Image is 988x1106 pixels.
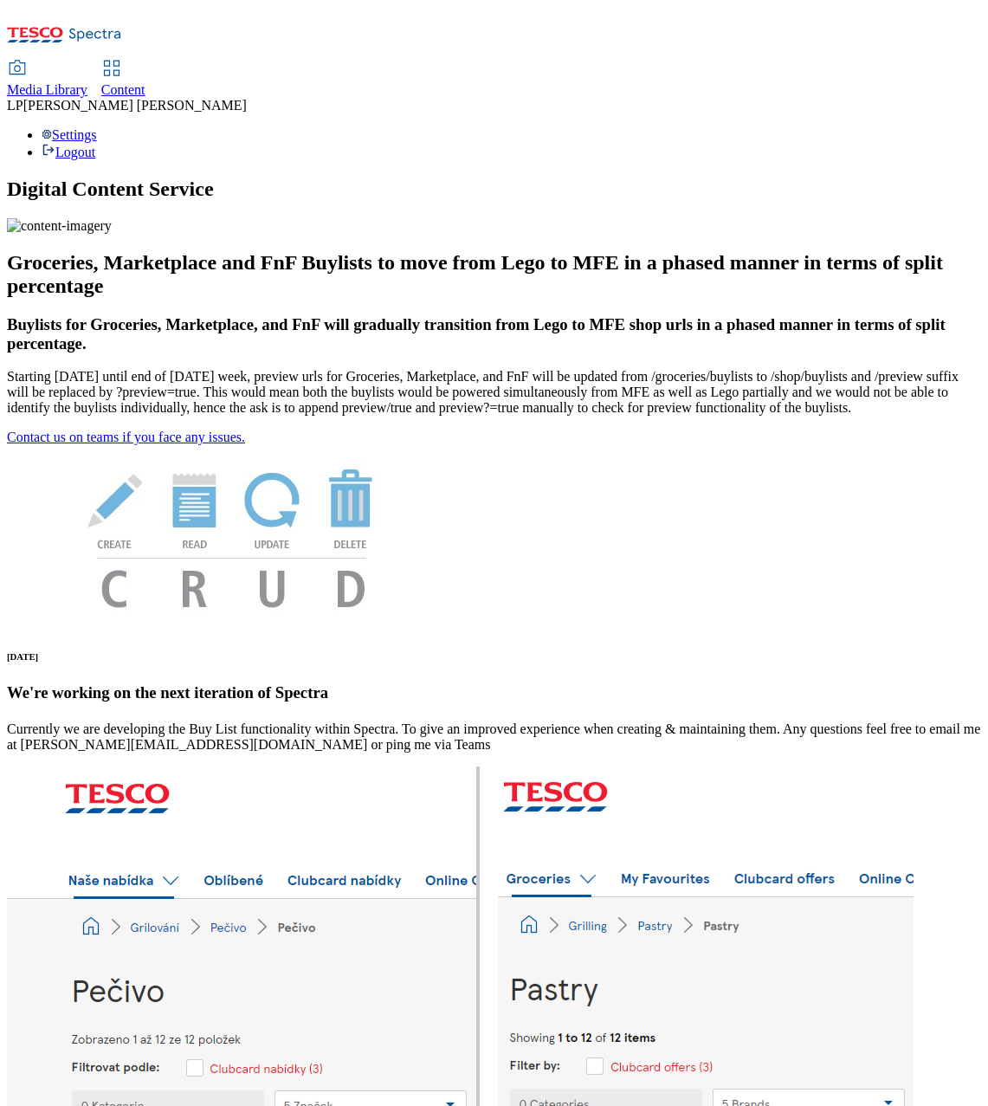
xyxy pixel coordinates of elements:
[7,721,981,753] p: Currently we are developing the Buy List functionality within Spectra. To give an improved experi...
[7,98,23,113] span: LP
[42,127,97,142] a: Settings
[7,430,245,444] a: Contact us on teams if you face any issues.
[101,61,145,98] a: Content
[7,218,112,234] img: content-imagery
[7,61,87,98] a: Media Library
[101,82,145,97] span: Content
[23,98,247,113] span: [PERSON_NAME] [PERSON_NAME]
[7,683,981,702] h3: We're working on the next iteration of Spectra
[7,369,981,416] p: Starting [DATE] until end of [DATE] week, preview urls for Groceries, Marketplace, and FnF will b...
[7,178,981,201] h1: Digital Content Service
[42,145,95,159] a: Logout
[7,651,981,662] h6: [DATE]
[7,251,981,298] h2: Groceries, Marketplace and FnF Buylists to move from Lego to MFE in a phased manner in terms of s...
[7,82,87,97] span: Media Library
[7,445,457,626] img: News Image
[7,315,981,353] h3: Buylists for Groceries, Marketplace, and FnF will gradually transition from Lego to MFE shop urls...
